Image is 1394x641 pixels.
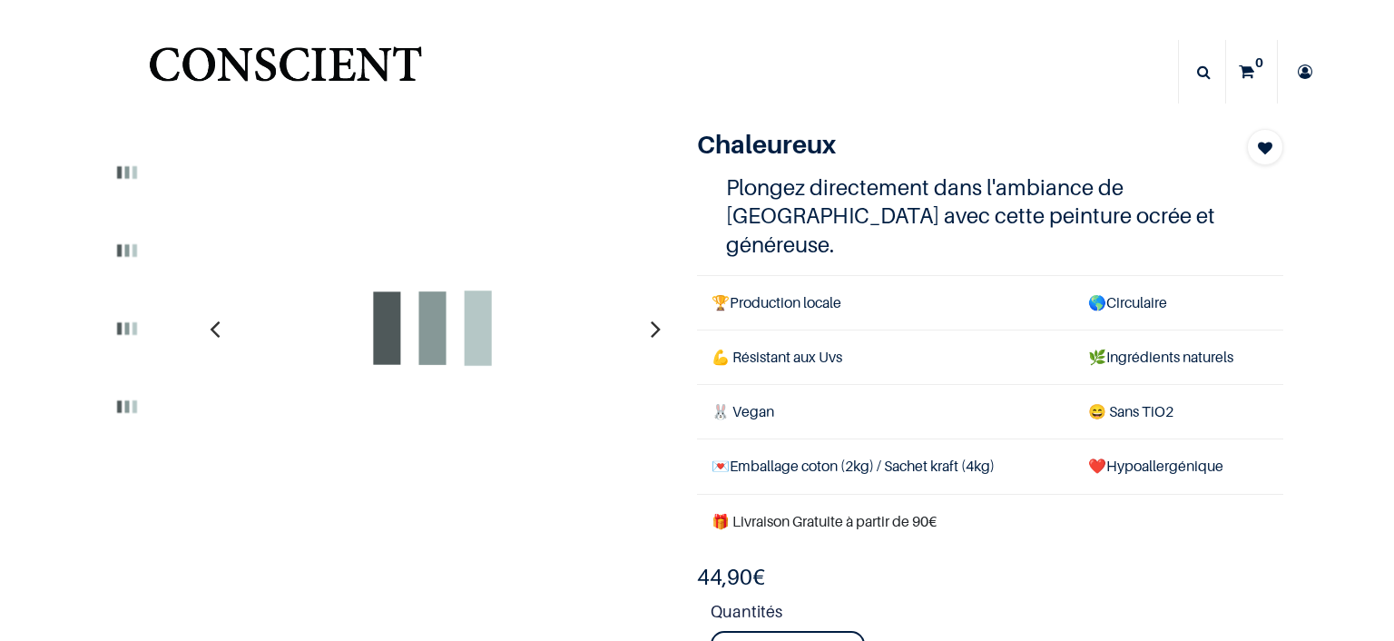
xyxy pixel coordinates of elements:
[712,512,937,530] font: 🎁 Livraison Gratuite à partir de 90€
[697,439,1074,494] td: Emballage coton (2kg) / Sachet kraft (4kg)
[1088,402,1117,420] span: 😄 S
[1074,439,1283,494] td: ❤️Hypoallergénique
[93,373,161,440] img: Product image
[726,173,1254,259] h4: Plongez directement dans l'ambiance de [GEOGRAPHIC_DATA] avec cette peinture ocrée et généreuse.
[1247,129,1283,165] button: Add to wishlist
[93,139,161,206] img: Product image
[711,599,1283,631] strong: Quantités
[697,275,1074,330] td: Production locale
[145,36,426,108] img: Conscient
[1088,293,1106,311] span: 🌎
[1251,54,1268,72] sup: 0
[233,129,633,528] img: Product image
[697,564,765,590] b: €
[93,295,161,362] img: Product image
[1074,385,1283,439] td: ans TiO2
[697,564,752,590] span: 44,90
[712,457,730,475] span: 💌
[1258,137,1272,159] span: Add to wishlist
[1088,348,1106,366] span: 🌿
[1074,330,1283,384] td: Ingrédients naturels
[1074,275,1283,330] td: Circulaire
[712,348,842,366] span: 💪 Résistant aux Uvs
[712,402,774,420] span: 🐰 Vegan
[697,129,1195,160] h1: Chaleureux
[1226,40,1277,104] a: 0
[93,217,161,284] img: Product image
[712,293,730,311] span: 🏆
[145,36,426,108] a: Logo of Conscient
